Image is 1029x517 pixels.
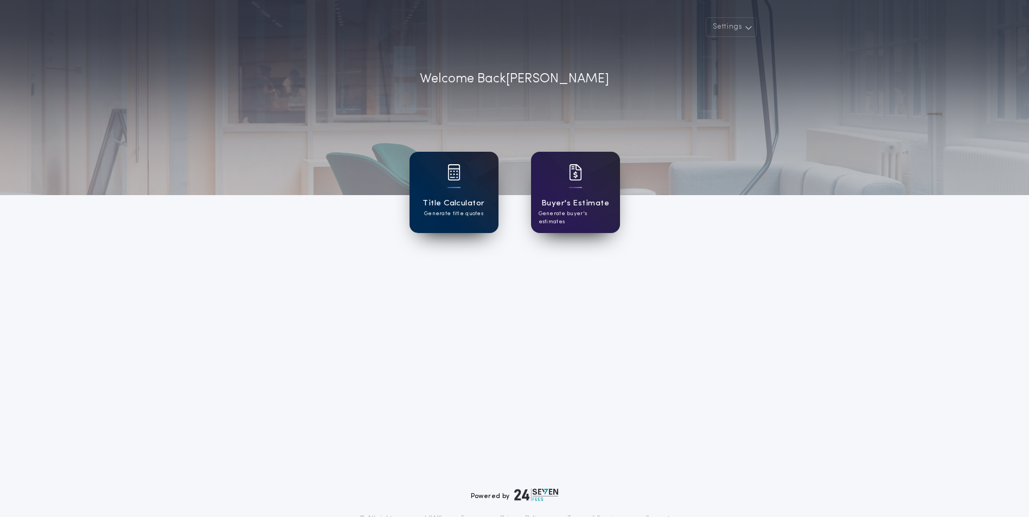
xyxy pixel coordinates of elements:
[539,210,612,226] p: Generate buyer's estimates
[471,488,559,501] div: Powered by
[420,69,609,89] p: Welcome Back [PERSON_NAME]
[706,17,757,37] button: Settings
[541,197,609,210] h1: Buyer's Estimate
[423,197,484,210] h1: Title Calculator
[569,164,582,180] img: card icon
[531,152,620,233] a: card iconBuyer's EstimateGenerate buyer's estimates
[424,210,483,218] p: Generate title quotes
[514,488,559,501] img: logo
[448,164,461,180] img: card icon
[410,152,498,233] a: card iconTitle CalculatorGenerate title quotes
